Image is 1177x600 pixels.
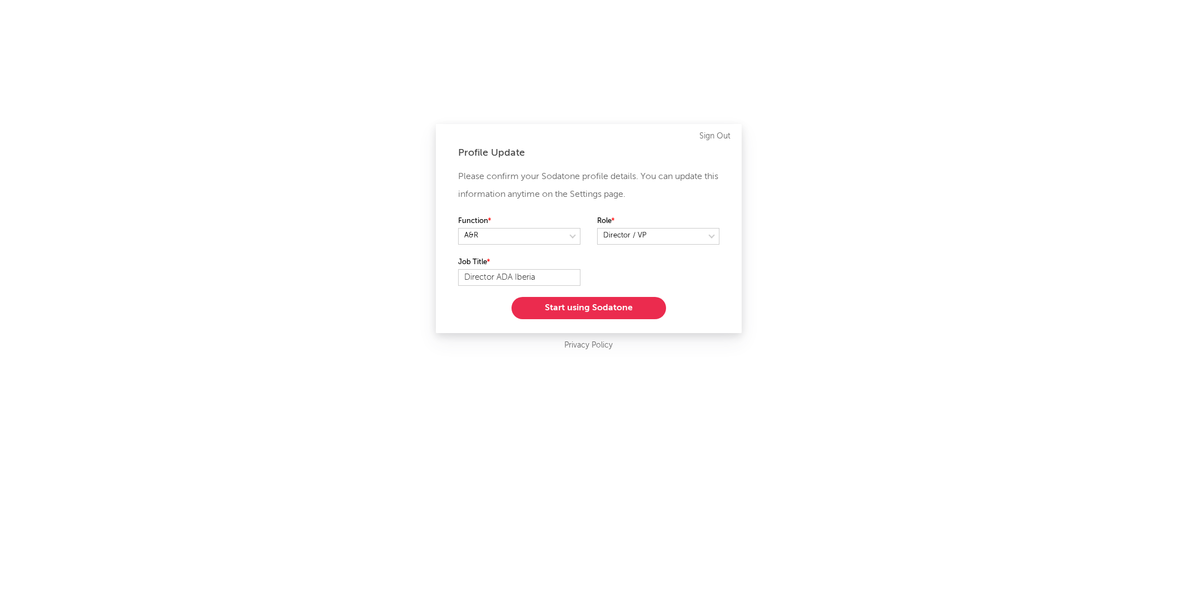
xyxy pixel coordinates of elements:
div: Profile Update [458,146,719,160]
a: Privacy Policy [564,339,613,353]
p: Please confirm your Sodatone profile details. You can update this information anytime on the Sett... [458,168,719,204]
button: Start using Sodatone [511,297,666,319]
label: Job Title [458,256,580,269]
label: Function [458,215,580,228]
a: Sign Out [699,130,731,143]
label: Role [597,215,719,228]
